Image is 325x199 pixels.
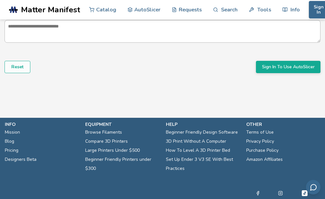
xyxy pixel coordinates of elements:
[166,121,240,128] p: help
[256,61,320,73] button: Sign In To Use AutoSlicer
[5,137,14,146] a: Blog
[246,137,274,146] a: Privacy Policy
[301,189,309,197] a: Tiktok
[5,155,36,164] a: Designers Beta
[246,146,279,155] a: Purchase Policy
[166,128,238,137] a: Beginner Friendly Design Software
[5,121,79,128] p: info
[166,155,240,173] a: Set Up Ender 3 V3 SE With Best Practices
[246,155,283,164] a: Amazon Affiliates
[85,155,159,173] a: Beginner Friendly Printers under $300
[256,189,260,197] a: Facebook
[306,180,320,194] button: Send feedback via email
[166,146,230,155] a: How To Level A 3D Printer Bed
[85,137,128,146] a: Compare 3D Printers
[278,189,283,197] a: Instagram
[85,128,122,137] a: Browse Filaments
[85,146,140,155] a: Large Printers Under $500
[5,146,18,155] a: Pricing
[85,121,159,128] p: equipment
[246,128,274,137] a: Terms of Use
[5,128,20,137] a: Mission
[5,20,320,42] textarea: Notes (optional)
[166,137,226,146] a: 3D Print Without A Computer
[246,121,320,128] p: other
[21,5,80,14] span: Matter Manifest
[5,61,30,73] button: Reset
